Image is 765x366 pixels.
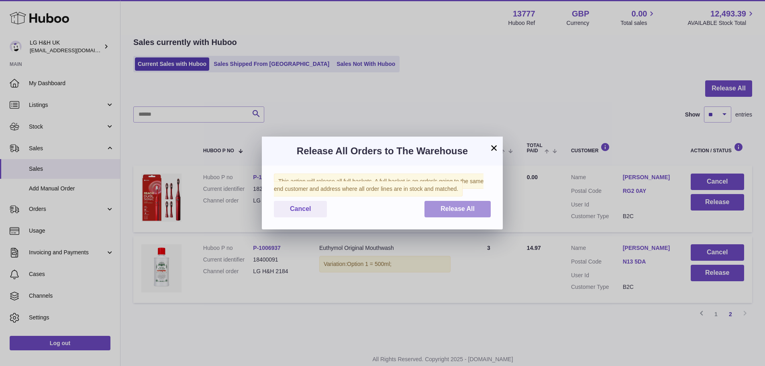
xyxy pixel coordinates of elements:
span: Cancel [290,205,311,212]
span: This action will release all full baskets. A full basket is an order/s going to the same end cust... [274,174,483,196]
span: Release All [441,205,475,212]
button: Release All [424,201,491,217]
button: Cancel [274,201,327,217]
h3: Release All Orders to The Warehouse [274,145,491,157]
button: × [489,143,499,153]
